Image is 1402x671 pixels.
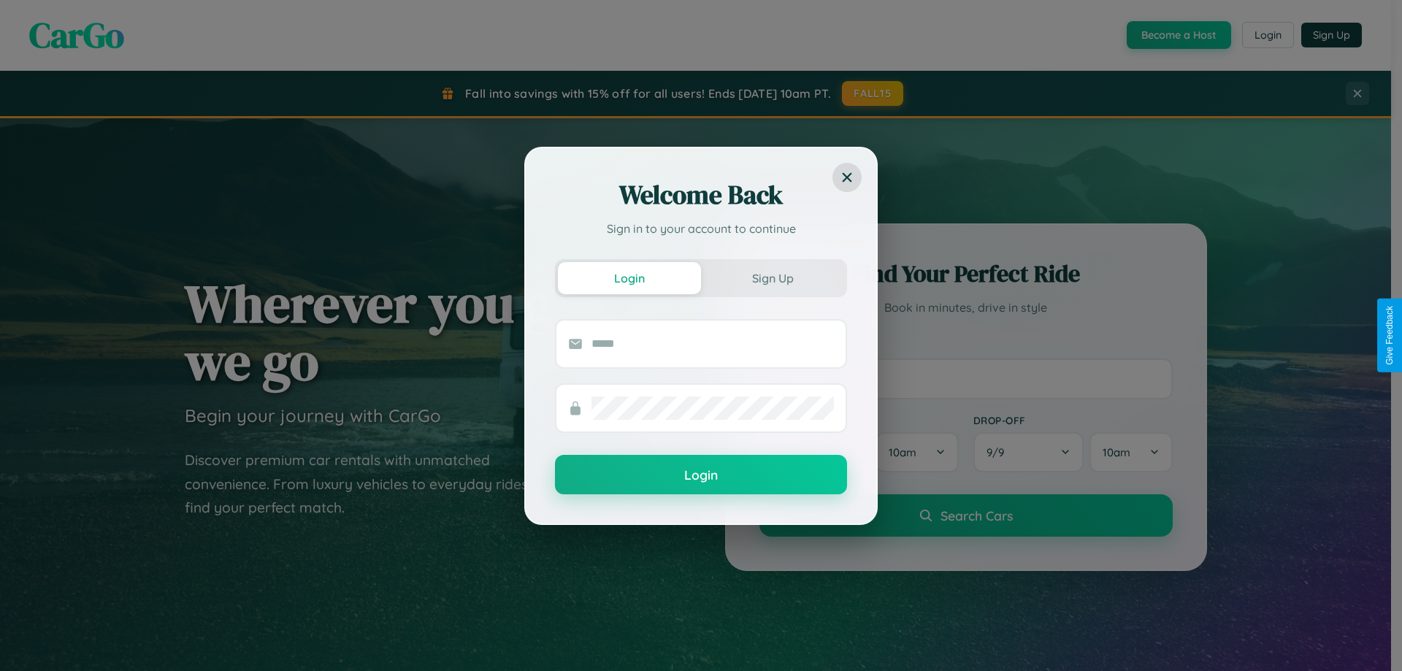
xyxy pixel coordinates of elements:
[701,262,844,294] button: Sign Up
[555,220,847,237] p: Sign in to your account to continue
[1384,306,1395,365] div: Give Feedback
[558,262,701,294] button: Login
[555,177,847,212] h2: Welcome Back
[555,455,847,494] button: Login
